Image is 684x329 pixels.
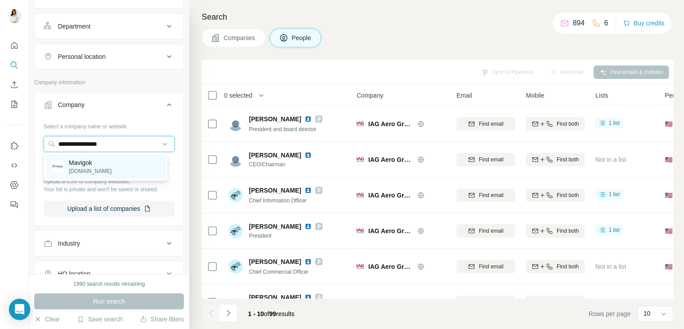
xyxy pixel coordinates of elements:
button: HQ location [35,263,183,284]
img: Mavigok [51,160,64,173]
span: Companies [224,33,256,42]
img: LinkedIn logo [305,258,312,265]
button: Buy credits [623,17,664,29]
div: 1990 search results remaining [73,280,145,288]
span: People [292,33,312,42]
span: 🇺🇸 [665,191,672,200]
div: Open Intercom Messenger [9,299,30,320]
div: Personal location [58,52,106,61]
button: My lists [7,96,21,112]
div: Industry [58,239,80,248]
button: Dashboard [7,177,21,193]
button: Share filters [140,315,184,324]
button: Save search [77,315,122,324]
img: LinkedIn logo [305,115,312,123]
span: [PERSON_NAME] [249,293,301,302]
span: IAG Aero Group [368,262,413,271]
img: Logo of IAG Aero Group [357,299,364,306]
span: results [248,310,294,317]
span: [PERSON_NAME] [249,187,301,194]
span: 1 - 10 [248,310,264,317]
span: Find both [557,120,579,128]
div: Company [58,100,85,109]
span: 🇺🇸 [665,262,672,271]
img: Avatar [228,188,243,202]
button: Personal location [35,46,183,67]
span: President [249,232,322,240]
span: Chief Commercial Officer [249,269,309,275]
span: Find email [479,227,503,235]
span: Not in a list [595,299,626,306]
div: Select a company name or website [44,119,175,131]
button: Find both [526,260,585,273]
span: [PERSON_NAME] [249,257,301,266]
span: 🇺🇸 [665,119,672,128]
button: Find email [456,189,515,202]
button: Find both [526,296,585,309]
button: Use Surfe on LinkedIn [7,138,21,154]
p: Mavigok [69,158,112,167]
span: 1 list [609,190,620,198]
button: Quick start [7,37,21,53]
button: Find both [526,189,585,202]
span: Find both [557,191,579,199]
span: [PERSON_NAME] [249,115,301,123]
span: Find email [479,120,503,128]
span: Find both [557,298,579,306]
button: Find email [456,224,515,238]
span: 1 list [609,119,620,127]
button: Enrich CSV [7,77,21,93]
span: Company [357,91,383,100]
span: Rows per page [589,309,631,318]
span: Find both [557,263,579,271]
img: Avatar [228,152,243,167]
img: Logo of IAG Aero Group [357,192,364,199]
button: Find email [456,260,515,273]
img: Avatar [228,259,243,274]
button: Find both [526,117,585,131]
button: Find both [526,224,585,238]
button: Upload a list of companies [44,201,175,217]
div: HQ location [58,269,90,278]
button: Department [35,16,183,37]
span: Find both [557,227,579,235]
img: LinkedIn logo [305,152,312,159]
h4: Search [202,11,673,23]
img: Logo of IAG Aero Group [357,156,364,163]
img: Avatar [228,295,243,309]
span: Chief Information Officer [249,197,307,204]
button: Find email [456,117,515,131]
span: IAG Aero Group [368,155,413,164]
img: LinkedIn logo [305,187,312,194]
span: Email [456,91,472,100]
p: 10 [643,309,651,318]
span: Lists [595,91,608,100]
p: Your list is private and won't be saved or shared. [44,185,175,193]
span: Not in a list [595,263,626,270]
img: Avatar [228,224,243,238]
p: Company information [34,78,184,86]
span: Find email [479,298,503,306]
button: Company [35,94,183,119]
span: 🇺🇸 [665,155,672,164]
img: Avatar [228,117,243,131]
span: IAG Aero Group [368,119,413,128]
img: LinkedIn logo [305,223,312,230]
button: Find email [456,296,515,309]
p: 894 [573,18,585,29]
span: IAG Aero Group [368,298,413,307]
span: Not in a list [595,156,626,163]
img: Logo of IAG Aero Group [357,263,364,270]
span: 99 [269,310,277,317]
span: 0 selected [224,91,252,100]
button: Find both [526,153,585,166]
span: CEO/Chairman [249,160,315,169]
img: Logo of IAG Aero Group [357,227,364,234]
span: IAG Aero Group [368,226,413,235]
p: 6 [604,18,608,29]
img: Logo of IAG Aero Group [357,120,364,127]
span: Find email [479,191,503,199]
span: Find email [479,263,503,271]
span: of [264,310,269,317]
div: Department [58,22,90,31]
